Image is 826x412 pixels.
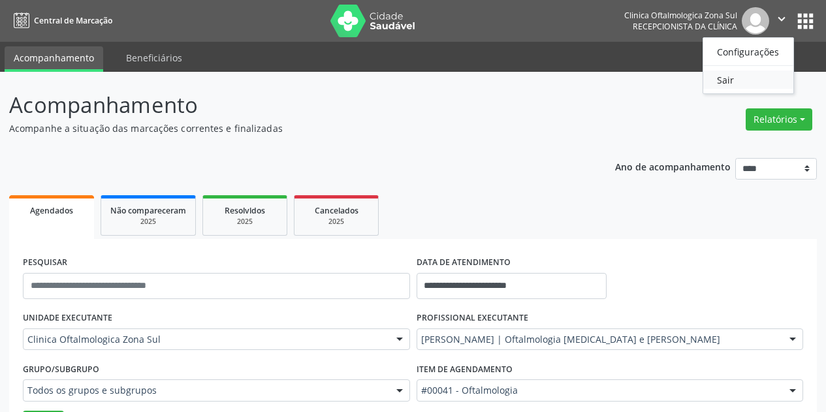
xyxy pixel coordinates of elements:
div: Clinica Oftalmologica Zona Sul [624,10,737,21]
span: Todos os grupos e subgrupos [27,384,383,397]
img: img [742,7,769,35]
button: apps [794,10,817,33]
ul:  [703,37,794,94]
label: Item de agendamento [417,359,513,379]
span: Não compareceram [110,205,186,216]
span: Central de Marcação [34,15,112,26]
i:  [774,12,789,26]
span: Recepcionista da clínica [633,21,737,32]
a: Acompanhamento [5,46,103,72]
span: Agendados [30,205,73,216]
label: DATA DE ATENDIMENTO [417,253,511,273]
label: Grupo/Subgrupo [23,359,99,379]
button:  [769,7,794,35]
button: Relatórios [746,108,812,131]
span: #00041 - Oftalmologia [421,384,777,397]
div: 2025 [110,217,186,227]
label: PROFISSIONAL EXECUTANTE [417,308,528,328]
label: UNIDADE EXECUTANTE [23,308,112,328]
span: [PERSON_NAME] | Oftalmologia [MEDICAL_DATA] e [PERSON_NAME] [421,333,777,346]
p: Acompanhe a situação das marcações correntes e finalizadas [9,121,575,135]
span: Clinica Oftalmologica Zona Sul [27,333,383,346]
p: Acompanhamento [9,89,575,121]
div: 2025 [304,217,369,227]
span: Resolvidos [225,205,265,216]
a: Sair [703,71,793,89]
span: Cancelados [315,205,358,216]
a: Central de Marcação [9,10,112,31]
a: Configurações [703,42,793,61]
label: PESQUISAR [23,253,67,273]
div: 2025 [212,217,278,227]
a: Beneficiários [117,46,191,69]
p: Ano de acompanhamento [615,158,731,174]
